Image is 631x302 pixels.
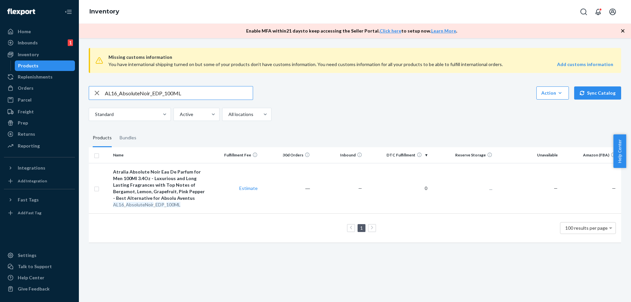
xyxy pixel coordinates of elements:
ol: breadcrumbs [84,2,125,21]
a: Estimate [239,185,258,191]
div: Atralia Absolute Noir Eau De Parfum for Men 100Ml 3.4Oz - Luxurious and Long Lasting Fragrances w... [113,169,206,201]
div: Orders [18,85,34,91]
a: Products [15,60,75,71]
span: Missing customs information [108,53,613,61]
a: Add Integration [4,176,75,186]
a: Add customs information [557,61,613,68]
div: Parcel [18,97,32,103]
th: Inbound [313,147,365,163]
div: Returns [18,131,35,137]
div: Freight [18,108,34,115]
button: Open Search Box [577,5,590,18]
div: Replenishments [18,74,53,80]
a: Inventory [89,8,119,15]
th: Reserve Storage [430,147,495,163]
span: 100 results per page [565,225,608,231]
em: AL16 [113,202,124,207]
p: ... [432,185,492,192]
div: Home [18,28,31,35]
a: Orders [4,83,75,93]
input: All locations [228,111,228,118]
div: Add Integration [18,178,47,184]
div: Give Feedback [18,286,50,292]
a: Add Fast Tag [4,208,75,218]
input: Search inventory by name or sku [105,86,253,100]
span: — [358,185,362,191]
div: Talk to Support [18,263,52,270]
div: _ _ _ [113,201,206,208]
a: Talk to Support [4,261,75,272]
div: Integrations [18,165,45,171]
div: Products [18,62,38,69]
a: Page 1 is your current page [359,225,364,231]
th: Fulfillment Fee [208,147,261,163]
div: Fast Tags [18,197,39,203]
div: 1 [68,39,73,46]
button: Sync Catalog [574,86,621,100]
a: Learn More [431,28,456,34]
div: Products [93,129,112,147]
div: Prep [18,120,28,126]
button: Open notifications [592,5,605,18]
a: Settings [4,250,75,261]
div: Inventory [18,51,39,58]
div: Help Center [18,274,44,281]
a: Freight [4,106,75,117]
div: Reporting [18,143,40,149]
a: Help Center [4,272,75,283]
p: Enable MFA within 21 days to keep accessing the Seller Portal. to setup now. . [246,28,457,34]
th: DTC Fulfillment [365,147,430,163]
div: Inbounds [18,39,38,46]
a: Click here [380,28,401,34]
div: You have international shipping turned on but some of your products don’t have customs informatio... [108,61,512,68]
td: 0 [365,163,430,213]
div: Settings [18,252,36,259]
th: Unavailable [495,147,560,163]
input: Standard [94,111,95,118]
a: Parcel [4,95,75,105]
a: Home [4,26,75,37]
th: Amazon (FBA) [560,147,621,163]
button: Help Center [613,134,626,168]
button: Integrations [4,163,75,173]
button: Fast Tags [4,195,75,205]
button: Open account menu [606,5,619,18]
span: — [554,185,558,191]
button: Action [536,86,569,100]
div: Action [541,90,564,96]
img: Flexport logo [7,9,35,15]
div: Bundles [120,129,136,147]
em: AbsoluteNoir [126,202,153,207]
a: Replenishments [4,72,75,82]
th: 30d Orders [260,147,313,163]
a: Returns [4,129,75,139]
div: Add Fast Tag [18,210,41,216]
input: Active [179,111,180,118]
td: ― [260,163,313,213]
th: Name [110,147,208,163]
a: Inventory [4,49,75,60]
a: Inbounds1 [4,37,75,48]
button: Give Feedback [4,284,75,294]
a: Reporting [4,141,75,151]
em: 100ML [166,202,180,207]
span: — [612,185,616,191]
strong: Add customs information [557,61,613,67]
em: EDP [155,202,164,207]
a: Prep [4,118,75,128]
button: Close Navigation [62,5,75,18]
